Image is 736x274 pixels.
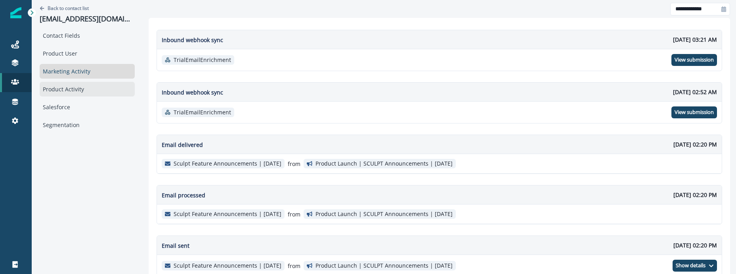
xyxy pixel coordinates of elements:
[162,241,189,250] p: Email sent
[315,262,453,269] p: Product Launch | SCULPT Announcements | [DATE]
[676,262,705,269] p: Show details
[162,36,223,44] p: Inbound webhook sync
[165,110,170,115] img: svg%3e
[174,160,281,167] p: Sculpt Feature Announcements | [DATE]
[288,210,300,218] p: from
[48,5,89,12] p: Back to contact list
[40,64,135,79] div: Marketing Activity
[673,35,717,44] p: [DATE] 03:21 AM
[40,5,89,12] button: Go back
[174,109,231,116] p: TrialEmailEnrichment
[10,7,21,18] img: Inflection
[165,57,170,63] img: svg%3e
[673,140,717,149] p: [DATE] 02:20 PM
[162,191,205,199] p: Email processed
[40,118,135,132] div: Segmentation
[174,262,281,269] p: Sculpt Feature Announcements | [DATE]
[40,100,135,114] div: Salesforce
[40,15,135,23] p: [EMAIL_ADDRESS][DOMAIN_NAME]
[162,88,223,96] p: Inbound webhook sync
[162,141,203,149] p: Email delivered
[288,262,300,270] p: from
[174,57,231,64] p: TrialEmailEnrichment
[671,106,717,118] button: View submission
[315,211,453,218] p: Product Launch | SCULPT Announcements | [DATE]
[673,241,717,249] p: [DATE] 02:20 PM
[315,160,453,167] p: Product Launch | SCULPT Announcements | [DATE]
[40,46,135,61] div: Product User
[675,57,714,63] p: View submission
[673,88,717,96] p: [DATE] 02:52 AM
[675,109,714,116] p: View submission
[174,211,281,218] p: Sculpt Feature Announcements | [DATE]
[40,28,135,43] div: Contact Fields
[673,260,717,272] button: Show details
[40,82,135,96] div: Product Activity
[671,54,717,66] button: View submission
[288,160,300,168] p: from
[673,191,717,199] p: [DATE] 02:20 PM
